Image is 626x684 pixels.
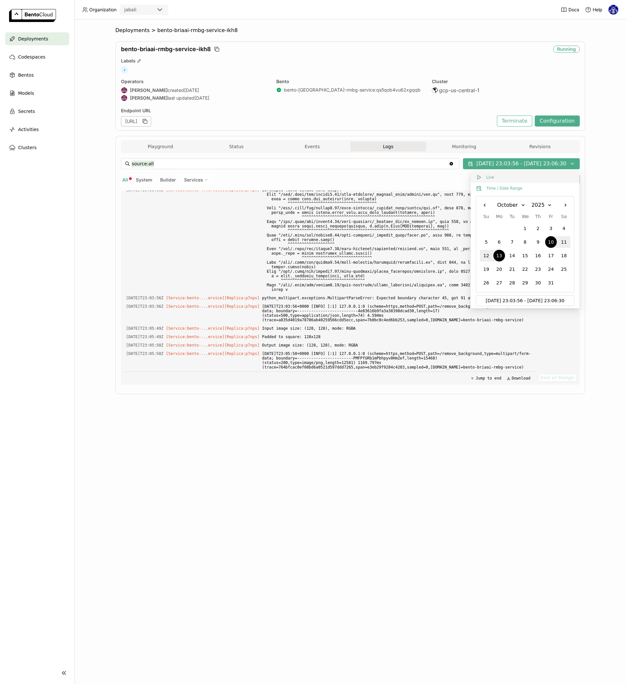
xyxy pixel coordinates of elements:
div: Choose Thursday, October 30th 2025. It's available. [532,276,544,289]
div: 20 [493,263,505,275]
span: [Service:bento-...ervice] [166,335,225,339]
a: Secrets [5,105,69,118]
button: Monitoring [426,142,502,151]
div: Labels [121,58,580,64]
img: logo [9,9,56,22]
div: 14 [506,250,518,261]
button: Status [198,142,274,151]
span: Bentos [18,71,34,79]
a: Activities [5,123,69,136]
div: 7 [506,236,518,248]
div: Choose Wednesday, October 15th 2025. It's available. [519,249,532,262]
abbr: Wednesday [522,214,529,219]
div: Choose Thursday, October 16th 2025. It's available. [532,249,544,262]
div: 2 [532,223,544,234]
div: Choose Friday, October 24th 2025. It's available. [544,263,557,276]
span: [Replica:p7nps] [225,343,259,348]
div: Choose Wednesday, October 22nd 2025. It's available. [519,263,532,276]
div: Choose Sunday, October 26th 2025. It's available. [480,276,493,289]
div: Choose Monday, October 27th 2025. It's available. [493,276,506,289]
span: [Service:bento-...ervice] [166,326,225,331]
span: bento-briaai-rmbg-service-ikh8 [121,46,211,53]
input: Selected jabali. [137,7,138,13]
span: [DATE]T23:05:50+0000 [INFO] [:1] 127.0.0.1:0 (scheme=https,method=POST,path=/remove_background,ty... [262,350,532,371]
div: created [121,87,269,94]
div: Cluster [432,79,580,84]
div: Choose Saturday, October 18th 2025. It's available. [557,249,570,262]
div: Selected end date. Monday, October 13th 2025. It's available. [493,249,506,262]
div: last updated [121,95,269,101]
span: [DATE] [194,95,209,101]
span: [DATE] [184,87,199,93]
button: [DATE] 23:03:56 - [DATE] 23:06:30 [463,158,579,169]
div: Help [585,6,602,13]
span: Deployments [115,27,150,34]
button: Time / Date Range [471,183,579,194]
svg: Left [481,202,488,208]
span: > [150,27,158,34]
div: Choose Tuesday, October 7th 2025. It's available. [506,236,519,248]
button: Month, October [495,199,529,212]
div: Choose Friday, October 31st 2025. It's available. [544,276,557,289]
img: Fernando Silveira [609,5,618,15]
div: 6 [493,236,505,248]
svg: Right [562,202,569,208]
div: Operators [121,79,269,84]
a: Models [5,87,69,100]
span: [Service:bento-...ervice] [166,343,225,348]
span: [Replica:p7nps] [225,326,259,331]
div: Choose Tuesday, October 14th 2025. It's available. [506,249,519,262]
a: Clusters [5,141,69,154]
button: Year, 2025 [529,199,556,212]
span: [Replica:p7nps] [225,335,259,339]
div: Choose Tuesday, October 28th 2025. It's available. [506,276,519,289]
abbr: Sunday [483,214,489,219]
span: python_multipart.exceptions.MultipartParseError: Expected boundary character 45, got 91 at index 2 [262,294,532,302]
span: Loremipsu (dolo sitame cons adip): Elit "/sed/.doei/tem/incidi5.41/utla-etdolore/_magnaal_enim/ad... [262,186,532,293]
span: All [122,177,128,182]
span: [Service:bento-...ervice] [166,351,225,356]
span: Models [18,89,34,97]
span: 2025-10-13T23:05:49.827Z [126,325,164,332]
button: Events [274,142,350,151]
div: 19 [480,263,492,275]
div: Choose Thursday, October 2nd 2025. It's available. [532,222,544,235]
abbr: Tuesday [510,214,514,219]
div: Choose Monday, October 20th 2025. It's available. [493,263,506,276]
button: Previous month. [480,200,489,210]
div: Bento [276,79,424,84]
span: Input image size: (128, 128), mode: RGBA [262,325,532,332]
span: Organization [89,7,116,13]
button: All [121,176,129,184]
input: Search [131,159,449,169]
div: 10 [545,236,557,248]
a: Codespaces [5,50,69,63]
div: 9 [532,236,544,248]
button: Configuration [535,116,580,127]
span: 2025-10-13T23:05:49.828Z [126,333,164,340]
button: End of Range [539,374,577,381]
div: Running [553,46,580,53]
span: bento-briaai-rmbg-service-ikh8 [157,27,237,34]
div: 15 [519,250,531,261]
div: 12 [480,250,492,261]
span: [DATE]T23:03:56+0000 [INFO] [:1] 127.0.0.1:0 (scheme=https,method=POST,path=/remove_background,ty... [262,303,532,324]
abbr: Monday [496,214,503,219]
div: 11 [558,236,570,248]
span: [Service:bento-...ervice] [166,296,225,300]
div: 4 [558,223,570,234]
button: Download [505,374,533,382]
abbr: Thursday [535,214,541,219]
span: System [136,177,152,182]
div: Choose Sunday, October 12th 2025. It's available. [480,249,493,262]
div: 13 [493,250,505,261]
button: Playground [123,142,199,151]
div: Choose Friday, October 17th 2025. It's available. [544,249,557,262]
button: Terminate [497,116,532,127]
div: 23 [532,263,544,275]
div: 26 [480,277,492,289]
div: Choose Thursday, October 23rd 2025. It's available. [532,263,544,276]
img: Jhonatan Oliveira [121,87,127,93]
button: System [135,176,154,184]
